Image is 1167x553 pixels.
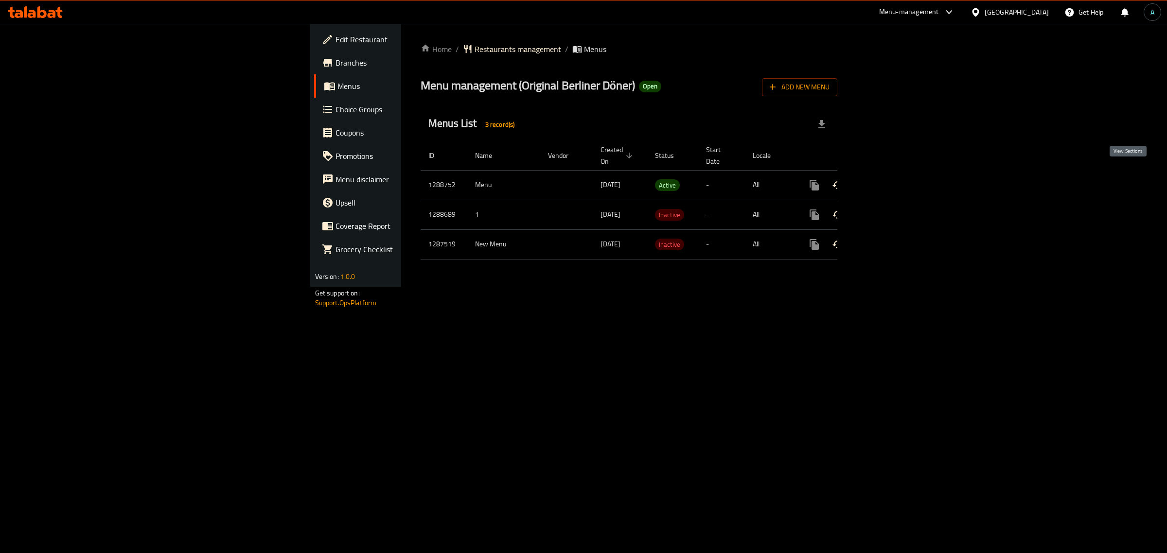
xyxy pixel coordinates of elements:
span: Vendor [548,150,581,161]
span: Menus [337,80,497,92]
span: [DATE] [601,238,620,250]
span: Coverage Report [336,220,497,232]
span: Edit Restaurant [336,34,497,45]
a: Grocery Checklist [314,238,505,261]
span: Version: [315,270,339,283]
button: Add New Menu [762,78,837,96]
span: Promotions [336,150,497,162]
button: more [803,233,826,256]
td: All [745,200,795,229]
td: - [698,170,745,200]
td: All [745,170,795,200]
a: Coupons [314,121,505,144]
span: Menu management ( Original Berliner Döner ) [421,74,635,96]
td: - [698,200,745,229]
table: enhanced table [421,141,904,259]
a: Menus [314,74,505,98]
span: [DATE] [601,178,620,191]
a: Restaurants management [463,43,561,55]
span: Menu disclaimer [336,173,497,185]
span: ID [428,150,447,161]
span: Grocery Checklist [336,243,497,255]
a: Promotions [314,144,505,168]
span: Coupons [336,127,497,138]
a: Choice Groups [314,98,505,121]
nav: breadcrumb [421,43,837,55]
span: Open [639,82,661,90]
div: Inactive [655,209,684,221]
span: Menus [584,43,606,55]
span: Active [655,180,680,191]
span: Inactive [655,209,684,221]
span: Status [655,150,687,161]
span: Inactive [655,239,684,250]
button: more [803,203,826,226]
button: Change Status [826,203,849,226]
a: Branches [314,51,505,74]
span: Choice Groups [336,104,497,115]
div: Open [639,81,661,92]
div: Menu-management [879,6,939,18]
td: - [698,229,745,259]
div: Export file [810,113,833,136]
div: [GEOGRAPHIC_DATA] [985,7,1049,17]
a: Edit Restaurant [314,28,505,51]
span: Restaurants management [475,43,561,55]
a: Coverage Report [314,214,505,238]
span: Name [475,150,505,161]
span: Branches [336,57,497,69]
span: [DATE] [601,208,620,221]
span: Created On [601,144,636,167]
button: more [803,173,826,197]
div: Active [655,179,680,191]
span: 1.0.0 [340,270,355,283]
span: A [1150,7,1154,17]
span: Upsell [336,197,497,208]
th: Actions [795,141,904,171]
span: Start Date [706,144,733,167]
span: 3 record(s) [479,120,521,129]
li: / [565,43,568,55]
span: Get support on: [315,287,360,299]
h2: Menus List [428,116,520,132]
a: Upsell [314,191,505,214]
span: Locale [753,150,783,161]
div: Total records count [479,117,521,132]
td: All [745,229,795,259]
a: Menu disclaimer [314,168,505,191]
a: Support.OpsPlatform [315,296,377,309]
span: Add New Menu [770,81,830,93]
button: Change Status [826,233,849,256]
